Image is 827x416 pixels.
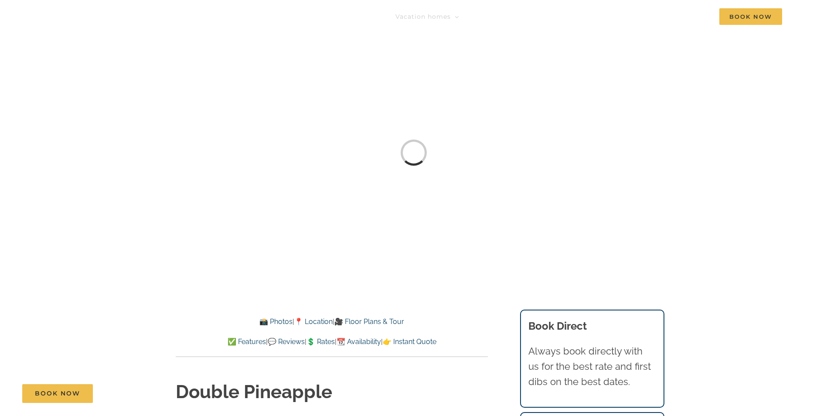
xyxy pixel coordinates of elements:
a: About [623,8,653,25]
span: Deals & More [550,14,596,20]
a: Contact [672,8,700,25]
a: 📆 Availability [337,338,381,346]
a: 🎥 Floor Plans & Tour [334,317,404,326]
b: Book Direct [528,320,587,332]
span: Vacation homes [395,14,451,20]
a: 💬 Reviews [268,338,305,346]
span: About [623,14,644,20]
span: Book Now [719,8,782,25]
a: Things to do [479,8,531,25]
span: Book Now [35,390,80,397]
p: | | | | [176,336,488,348]
a: 👉 Instant Quote [383,338,436,346]
a: Vacation homes [395,8,459,25]
h1: Double Pineapple [176,379,488,405]
span: Contact [672,14,700,20]
a: 💲 Rates [306,338,335,346]
img: Branson Family Retreats Logo [45,10,193,30]
a: Book Now [22,384,93,403]
div: Loading... [395,134,432,171]
p: | | [176,316,488,327]
a: Deals & More [550,8,604,25]
nav: Main Menu [395,8,782,25]
p: Always book directly with us for the best rate and first dibs on the best dates. [528,344,656,390]
a: ✅ Features [228,338,266,346]
span: Things to do [479,14,522,20]
a: 📸 Photos [259,317,293,326]
a: 📍 Location [294,317,333,326]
